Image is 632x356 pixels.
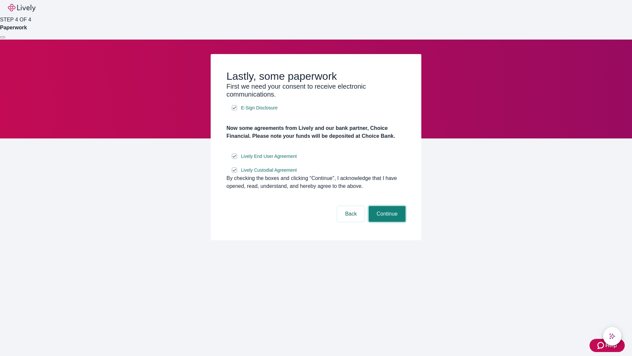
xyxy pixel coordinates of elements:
[240,152,298,161] a: e-sign disclosure document
[226,124,406,140] h4: Now some agreements from Lively and our bank partner, Choice Financial. Please note your funds wi...
[240,104,279,112] a: e-sign disclosure document
[590,339,625,352] button: Zendesk support iconHelp
[605,341,617,349] span: Help
[226,70,406,82] h2: Lastly, some paperwork
[226,82,406,98] h3: First we need your consent to receive electronic communications.
[337,206,365,222] button: Back
[240,166,298,174] a: e-sign disclosure document
[603,327,621,345] button: chat
[597,341,605,349] svg: Zendesk support icon
[241,104,277,111] span: E-Sign Disclosure
[609,333,616,340] svg: Lively AI Assistant
[369,206,406,222] button: Continue
[8,4,36,12] img: Lively
[226,174,406,190] div: By checking the boxes and clicking “Continue", I acknowledge that I have opened, read, understand...
[241,167,297,174] span: Lively Custodial Agreement
[241,153,297,160] span: Lively End User Agreement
